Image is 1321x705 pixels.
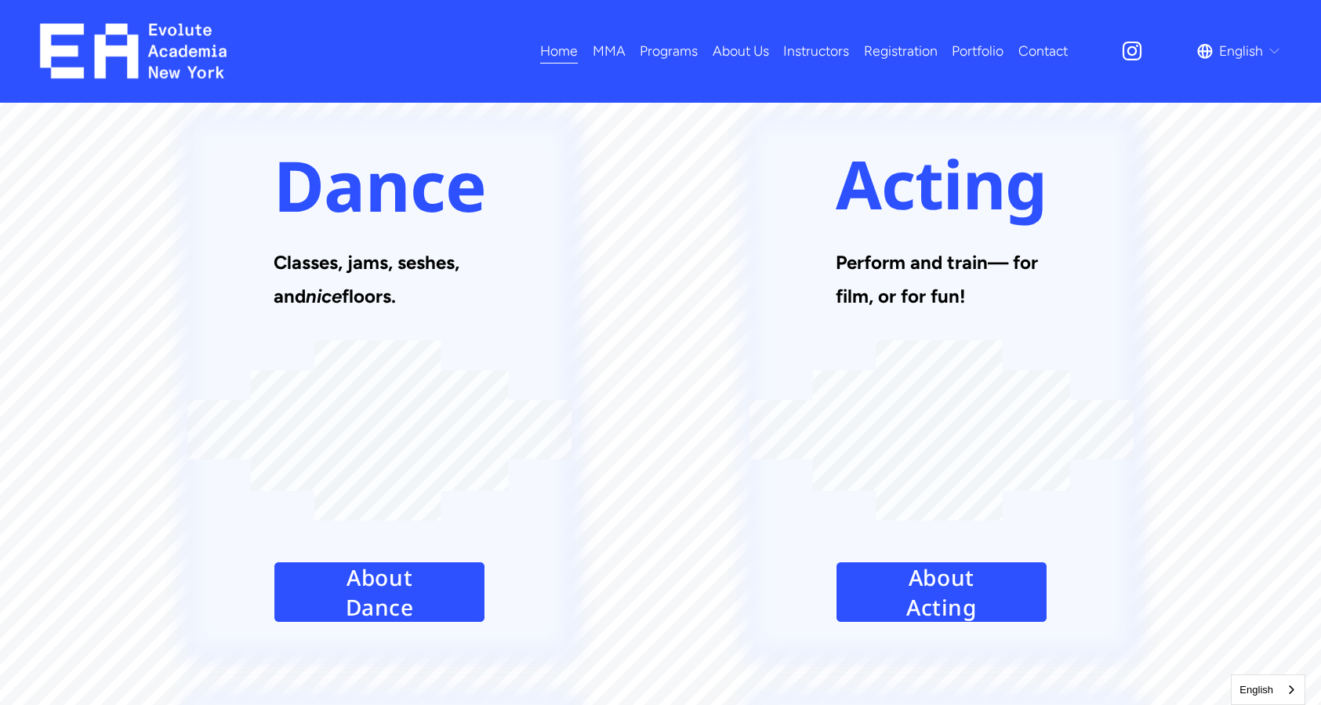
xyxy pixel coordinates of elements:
[274,561,485,623] a: About Dance
[952,38,1003,65] a: Portfolio
[1219,38,1263,64] span: English
[1232,675,1305,704] a: English
[593,38,626,65] a: folder dropdown
[274,251,464,307] strong: Classes, jams, seshes, and floors.
[40,24,227,78] img: EA
[836,561,1047,623] a: About Acting
[1018,38,1068,65] a: Contact
[836,251,1043,307] strong: Perform and train— for film, or for fun!
[783,38,849,65] a: Instructors
[306,285,342,307] em: nice
[540,38,578,65] a: Home
[836,138,1047,229] strong: Acting
[1120,39,1144,63] a: Instagram
[274,137,486,232] strong: Dance
[593,38,626,64] span: MMA
[640,38,698,64] span: Programs
[713,38,769,65] a: About Us
[1197,38,1282,65] div: language picker
[640,38,698,65] a: folder dropdown
[1231,674,1305,705] aside: Language selected: English
[864,38,938,65] a: Registration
